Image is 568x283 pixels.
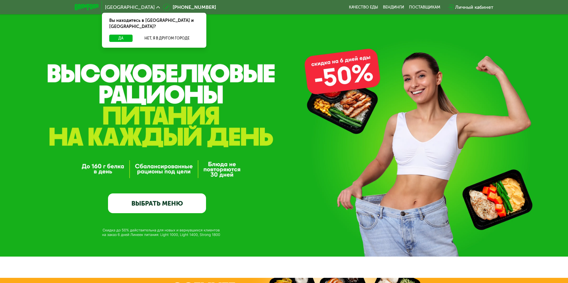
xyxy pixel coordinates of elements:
[455,4,493,11] div: Личный кабинет
[108,193,206,213] a: ВЫБРАТЬ МЕНЮ
[409,5,440,10] div: поставщикам
[135,35,199,42] button: Нет, я в другом городе
[383,5,404,10] a: Вендинги
[102,13,206,35] div: Вы находитесь в [GEOGRAPHIC_DATA] и [GEOGRAPHIC_DATA]?
[163,4,216,11] a: [PHONE_NUMBER]
[105,5,155,10] span: [GEOGRAPHIC_DATA]
[109,35,133,42] button: Да
[349,5,378,10] a: Качество еды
